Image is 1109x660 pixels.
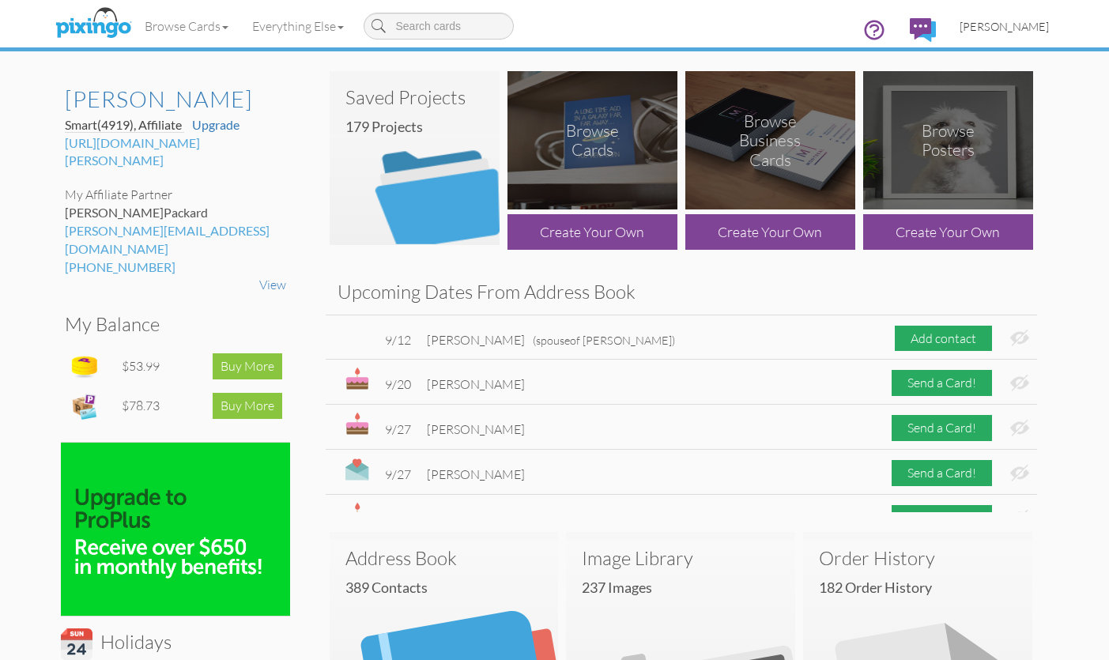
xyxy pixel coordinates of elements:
span: of [PERSON_NAME]) [525,334,675,347]
div: [PERSON_NAME] [65,204,286,222]
span: [PERSON_NAME] [427,376,525,392]
a: Upgrade [192,117,240,132]
img: wedding.svg [345,458,369,484]
span: [PERSON_NAME] & [PERSON_NAME] [427,511,636,527]
img: expense-icon.png [69,390,100,422]
div: Create Your Own [507,214,677,250]
h4: 179 Projects [345,119,496,135]
div: 10/1 [385,511,411,529]
div: My Affiliate Partner [65,186,286,204]
img: eye-ban.svg [1010,420,1029,436]
div: Send a Card! [892,505,992,531]
img: comments.svg [910,18,936,42]
a: View [259,277,286,292]
div: [PHONE_NUMBER] [65,258,286,277]
img: bday.svg [345,503,369,525]
span: Smart [65,117,182,132]
td: $78.73 [118,387,180,426]
img: bday.svg [345,413,369,435]
a: [PERSON_NAME] [65,87,286,112]
a: [PERSON_NAME] [948,6,1061,47]
span: , Affiliate [134,117,182,132]
div: Add contact [895,326,992,352]
img: saved-projects2.png [330,71,500,245]
div: Browse Cards [549,121,635,160]
div: Browse Posters [905,121,990,160]
span: (spouse [533,334,570,347]
span: Packard [164,205,208,220]
h3: Address Book [345,548,543,568]
h3: Saved Projects [345,87,484,107]
div: Send a Card! [892,370,992,396]
h4: 182 Order History [819,580,1028,596]
div: [URL][DOMAIN_NAME][PERSON_NAME] [65,134,286,171]
span: (4919) [97,117,134,132]
h3: Image Library [582,548,779,568]
span: [PERSON_NAME] [427,421,525,437]
h3: Holidays [61,628,278,660]
div: 9/27 [385,466,411,484]
h4: 237 images [582,580,791,596]
a: Browse Cards [133,6,240,46]
h3: Upcoming Dates From Address Book [338,281,1025,302]
div: Send a Card! [892,460,992,486]
h3: Order History [819,548,1017,568]
div: Send a Card! [892,415,992,441]
div: Browse Business Cards [727,111,813,170]
span: [PERSON_NAME] [427,332,675,348]
div: Buy More [213,353,282,379]
a: Everything Else [240,6,356,46]
a: Smart(4919), Affiliate [65,117,184,133]
input: Search cards [364,13,514,40]
div: 9/12 [385,331,411,349]
img: eye-ban.svg [1010,375,1029,391]
img: calendar.svg [61,628,92,660]
span: [PERSON_NAME] [427,466,525,482]
h2: [PERSON_NAME] [65,87,270,112]
img: eye-ban.svg [1010,330,1029,346]
div: Buy More [213,393,282,419]
h3: My Balance [65,314,274,334]
div: Create Your Own [863,214,1033,250]
img: browse-posters.png [863,71,1033,209]
img: eye-ban.svg [1010,465,1029,481]
div: 9/27 [385,421,411,439]
img: eye-ban.svg [1010,510,1029,526]
img: upgrade_proPlus-100.jpg [61,443,290,616]
div: [PERSON_NAME][EMAIL_ADDRESS][DOMAIN_NAME] [65,222,286,258]
div: 9/20 [385,375,411,394]
div: Create Your Own [685,214,855,250]
img: browse-cards.png [507,71,677,209]
img: bday.svg [345,368,369,390]
img: browse-business-cards.png [685,71,855,209]
h4: 389 Contacts [345,580,555,596]
img: pixingo logo [51,4,135,43]
td: $53.99 [118,347,180,387]
img: points-icon.png [69,351,100,383]
span: [PERSON_NAME] [960,20,1049,33]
